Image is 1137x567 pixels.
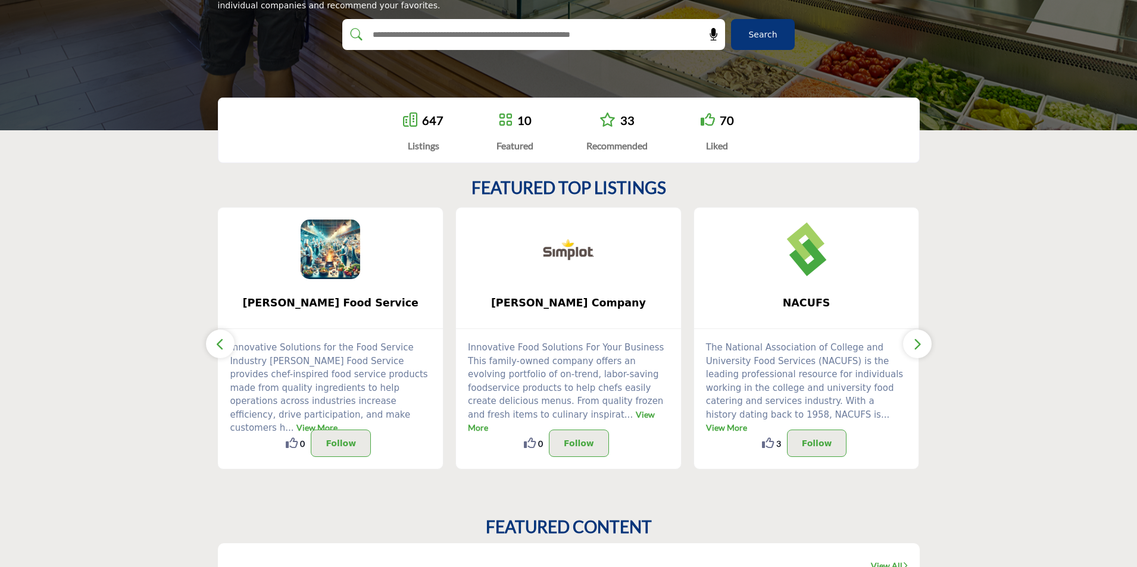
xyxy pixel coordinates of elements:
[230,341,431,435] p: Innovative Solutions for the Food Service Industry [PERSON_NAME] Food Service provides chef-inspi...
[218,287,443,319] a: [PERSON_NAME] Food Service
[701,139,734,153] div: Liked
[468,341,669,435] p: Innovative Food Solutions For Your Business This family-owned company offers an evolving portfoli...
[517,113,532,127] a: 10
[599,112,616,129] a: Go to Recommended
[474,287,663,319] b: J.R. Simplot Company
[694,287,919,319] a: NACUFS
[403,139,443,153] div: Listings
[471,178,666,198] h2: FEATURED TOP LISTINGS
[731,19,795,50] button: Search
[474,295,663,311] span: [PERSON_NAME] Company
[706,422,747,433] a: View More
[720,113,734,127] a: 70
[311,430,371,457] button: Follow
[802,436,832,450] p: Follow
[300,437,305,450] span: 0
[486,517,652,537] h2: FEATURED CONTENT
[586,139,648,153] div: Recommended
[624,409,633,420] span: ...
[777,220,836,279] img: NACUFS
[468,409,655,433] a: View More
[549,430,609,457] button: Follow
[285,422,293,433] span: ...
[236,287,425,319] b: Schwan's Food Service
[296,422,338,433] a: View More
[712,287,901,319] b: NACUFS
[564,436,594,450] p: Follow
[620,113,635,127] a: 33
[701,112,715,127] i: Go to Liked
[706,341,907,435] p: The National Association of College and University Food Services (NACUFS) is the leading professi...
[301,220,360,279] img: Schwan's Food Service
[236,295,425,311] span: [PERSON_NAME] Food Service
[498,112,513,129] a: Go to Featured
[712,295,901,311] span: NACUFS
[787,430,847,457] button: Follow
[422,113,443,127] a: 647
[538,437,543,450] span: 0
[539,220,598,279] img: J.R. Simplot Company
[456,287,681,319] a: [PERSON_NAME] Company
[326,436,356,450] p: Follow
[496,139,533,153] div: Featured
[881,409,889,420] span: ...
[748,29,777,41] span: Search
[776,437,781,450] span: 3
